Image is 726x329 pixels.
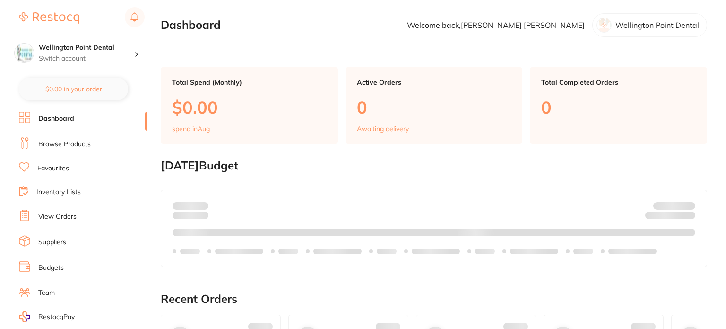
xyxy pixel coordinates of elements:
[19,311,75,322] a: RestocqPay
[173,210,208,221] p: month
[38,263,64,273] a: Budgets
[38,312,75,322] span: RestocqPay
[215,248,263,255] p: Labels extended
[161,159,707,172] h2: [DATE] Budget
[38,238,66,247] a: Suppliers
[19,12,79,24] img: Restocq Logo
[15,44,34,62] img: Wellington Point Dental
[180,248,200,255] p: Labels
[313,248,362,255] p: Labels extended
[19,7,79,29] a: Restocq Logo
[161,67,338,144] a: Total Spend (Monthly)$0.00spend inAug
[36,187,81,197] a: Inventory Lists
[37,164,69,173] a: Favourites
[346,67,523,144] a: Active Orders0Awaiting delivery
[412,248,460,255] p: Labels extended
[19,311,30,322] img: RestocqPay
[172,98,327,117] p: $0.00
[192,201,208,210] strong: $0.00
[645,210,695,221] p: Remaining:
[407,21,585,29] p: Welcome back, [PERSON_NAME] [PERSON_NAME]
[38,212,77,222] a: View Orders
[679,213,695,222] strong: $0.00
[161,293,707,306] h2: Recent Orders
[510,248,558,255] p: Labels extended
[475,248,495,255] p: Labels
[573,248,593,255] p: Labels
[173,202,208,209] p: Spent:
[161,18,221,32] h2: Dashboard
[677,201,695,210] strong: $NaN
[530,67,707,144] a: Total Completed Orders0
[357,98,511,117] p: 0
[541,79,696,86] p: Total Completed Orders
[377,248,397,255] p: Labels
[38,288,55,298] a: Team
[39,54,134,63] p: Switch account
[357,79,511,86] p: Active Orders
[39,43,134,53] h4: Wellington Point Dental
[278,248,298,255] p: Labels
[357,125,409,133] p: Awaiting delivery
[38,114,74,124] a: Dashboard
[653,202,695,209] p: Budget:
[172,79,327,86] p: Total Spend (Monthly)
[38,140,91,149] a: Browse Products
[172,125,210,133] p: spend in Aug
[19,78,128,100] button: $0.00 in your order
[615,21,699,29] p: Wellington Point Dental
[541,98,696,117] p: 0
[608,248,657,255] p: Labels extended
